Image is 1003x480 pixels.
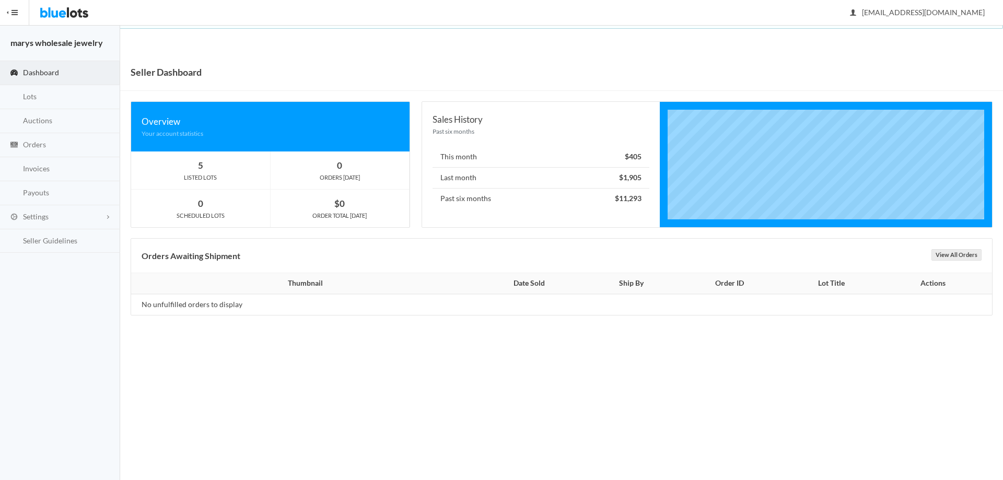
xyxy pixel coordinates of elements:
strong: $11,293 [615,194,642,203]
div: ORDER TOTAL [DATE] [271,211,410,220]
ion-icon: person [848,8,858,18]
a: View All Orders [931,249,982,261]
span: Payouts [23,188,49,197]
th: Actions [880,273,992,294]
h1: Seller Dashboard [131,64,202,80]
span: Invoices [23,164,50,173]
span: Auctions [23,116,52,125]
li: Last month [433,167,649,189]
span: Orders [23,140,46,149]
ion-icon: cash [9,141,19,150]
span: Seller Guidelines [23,236,77,245]
strong: marys wholesale jewelry [10,38,103,48]
strong: 5 [198,160,203,171]
div: Your account statistics [142,128,399,138]
span: Lots [23,92,37,101]
th: Date Sold [473,273,585,294]
ion-icon: flash [9,116,19,126]
th: Lot Title [782,273,880,294]
div: ORDERS [DATE] [271,173,410,182]
b: Orders Awaiting Shipment [142,251,240,261]
th: Thumbnail [131,273,473,294]
strong: $1,905 [619,173,642,182]
strong: $405 [625,152,642,161]
div: LISTED LOTS [131,173,270,182]
span: Settings [23,212,49,221]
th: Ship By [585,273,678,294]
th: Order ID [678,273,782,294]
ion-icon: list box [9,236,19,246]
div: Past six months [433,126,649,136]
strong: 0 [198,198,203,209]
li: This month [433,147,649,168]
ion-icon: cog [9,213,19,223]
ion-icon: clipboard [9,92,19,102]
ion-icon: calculator [9,165,19,174]
span: [EMAIL_ADDRESS][DOMAIN_NAME] [850,8,985,17]
div: Sales History [433,112,649,126]
span: Dashboard [23,68,59,77]
div: Overview [142,114,399,128]
ion-icon: speedometer [9,68,19,78]
li: Past six months [433,188,649,209]
strong: 0 [337,160,342,171]
ion-icon: paper plane [9,189,19,198]
div: SCHEDULED LOTS [131,211,270,220]
td: No unfulfilled orders to display [131,294,473,315]
strong: $0 [334,198,345,209]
